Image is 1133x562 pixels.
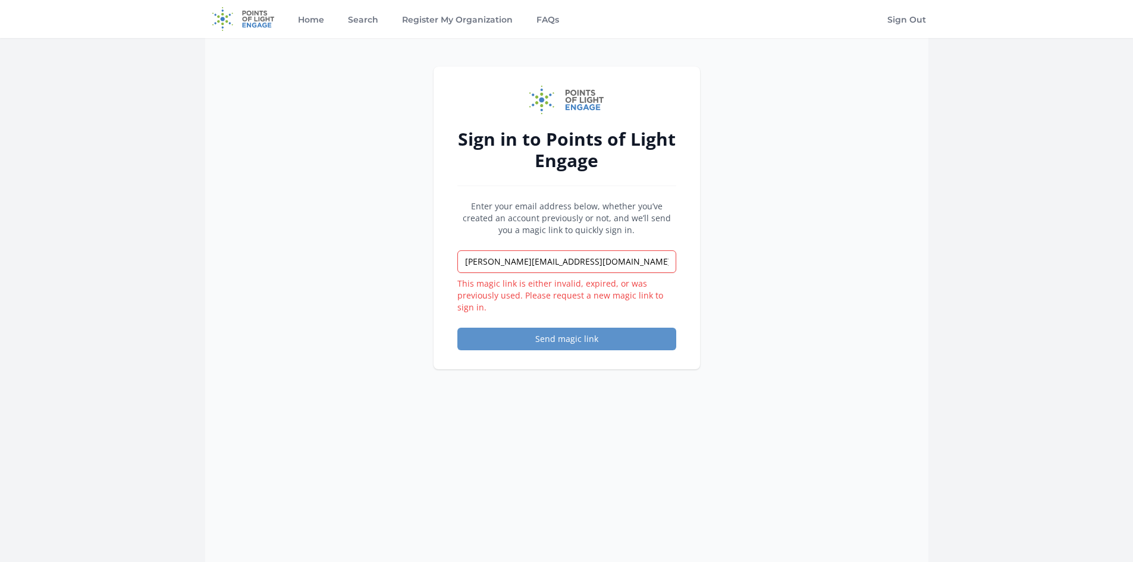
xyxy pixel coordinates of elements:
[457,250,676,273] input: Email address
[457,200,676,236] p: Enter your email address below, whether you’ve created an account previously or not, and we’ll se...
[457,278,676,313] p: This magic link is either invalid, expired, or was previously used. Please request a new magic li...
[529,86,604,114] img: Points of Light Engage logo
[457,328,676,350] button: Send magic link
[457,128,676,171] h2: Sign in to Points of Light Engage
